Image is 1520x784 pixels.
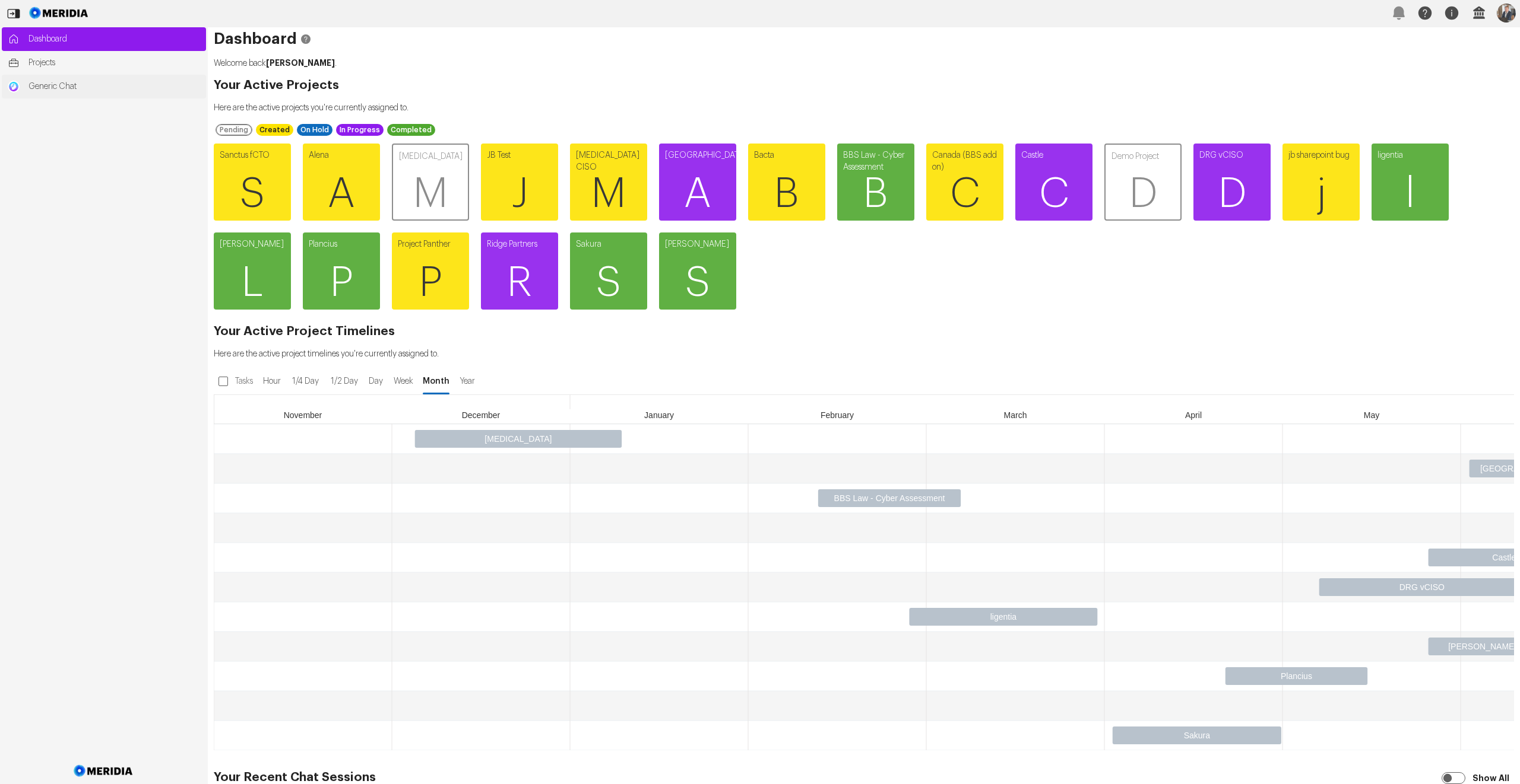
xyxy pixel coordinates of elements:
[214,348,1514,360] p: Here are the active project timelines you're currently assigned to.
[837,144,914,221] a: BBS Law - Cyber AssessmentB
[214,158,291,230] span: S
[1015,144,1092,221] a: CastleC
[1104,144,1182,221] a: Demo ProjectD
[659,158,736,230] span: A
[422,375,451,387] span: Month
[336,124,384,136] div: In Progress
[256,124,293,136] div: Created
[28,33,200,45] span: Dashboard
[2,75,206,98] a: Generic ChatGeneric Chat
[214,102,1514,114] p: Here are the active projects you're currently assigned to.
[659,247,736,318] span: S
[1106,158,1180,230] span: D
[1372,158,1449,230] span: l
[1282,144,1360,221] a: jb sharepoint bugj
[214,144,291,221] a: Sanctus fCTOS
[2,27,206,51] a: Dashboard
[570,158,647,230] span: M
[1372,144,1449,221] a: ligential
[214,232,291,310] a: [PERSON_NAME]L
[214,326,1514,337] h2: Your Active Project Timelines
[8,81,20,93] img: Generic Chat
[214,247,291,318] span: L
[457,375,478,387] span: Year
[570,144,647,221] a: [MEDICAL_DATA] CISOM
[303,232,380,310] a: PlanciusP
[393,158,468,230] span: M
[837,158,914,230] span: B
[366,375,385,387] span: Day
[391,375,416,387] span: Week
[328,375,360,387] span: 1/2 Day
[216,124,252,136] div: Pending
[926,144,1003,221] a: Canada (BBS add on)C
[481,158,558,230] span: J
[214,57,1514,69] p: Welcome back .
[392,247,469,318] span: P
[659,144,736,221] a: [GEOGRAPHIC_DATA]A
[214,79,1514,91] h2: Your Active Projects
[926,158,1003,230] span: C
[392,144,469,221] a: [MEDICAL_DATA]M
[303,158,380,230] span: A
[748,158,825,230] span: B
[1193,158,1271,230] span: D
[570,247,647,318] span: S
[387,124,435,136] div: Completed
[303,247,380,318] span: P
[28,57,200,69] span: Projects
[1193,144,1271,221] a: DRG vCISOD
[289,375,322,387] span: 1/4 Day
[297,124,332,136] div: On Hold
[214,772,1514,783] h2: Your Recent Chat Sessions
[1015,158,1092,230] span: C
[28,81,200,93] span: Generic Chat
[261,375,283,387] span: Hour
[1497,4,1516,23] img: Profile Icon
[1282,158,1360,230] span: j
[214,33,1514,45] h1: Dashboard
[481,232,558,310] a: Ridge PartnersR
[233,371,258,392] label: Tasks
[481,247,558,318] span: R
[748,144,825,221] a: BactaB
[266,59,335,67] strong: [PERSON_NAME]
[72,758,135,784] img: Meridia Logo
[570,232,647,310] a: SakuraS
[392,232,469,310] a: Project PantherP
[659,232,736,310] a: [PERSON_NAME]S
[303,144,380,221] a: AlenaA
[2,51,206,75] a: Projects
[481,144,558,221] a: JB TestJ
